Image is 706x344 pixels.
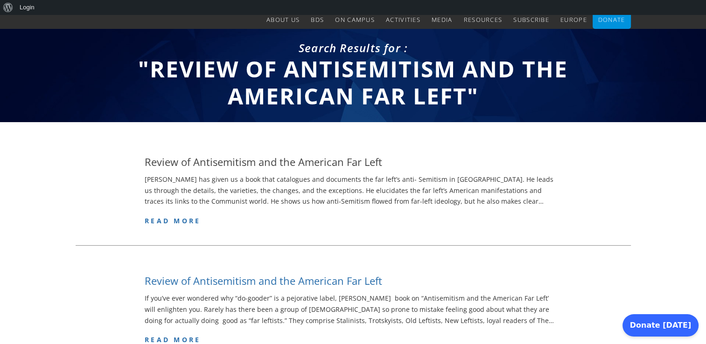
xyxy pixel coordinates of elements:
span: BDS [311,15,324,24]
a: Subscribe [513,10,549,29]
div: Search Results for : [76,40,631,56]
p: If you’ve ever wondered why “do-gooder” is a pejorative label, [PERSON_NAME] book on “Antisemitis... [145,293,561,326]
a: BDS [311,10,324,29]
a: Donate [598,10,625,29]
a: Activities [386,10,420,29]
span: Europe [560,15,587,24]
span: Donate [598,15,625,24]
span: "Review of Antisemitism and the American Far Left" [138,54,568,111]
a: read more [145,216,201,225]
span: Media [432,15,453,24]
h4: Review of Antisemitism and the American Far Left [145,274,382,288]
h4: Review of Antisemitism and the American Far Left [145,155,382,169]
span: About Us [266,15,300,24]
a: Media [432,10,453,29]
a: Resources [463,10,502,29]
a: Europe [560,10,587,29]
p: [PERSON_NAME] has given us a book that catalogues and documents the far left’s anti- Semitism in ... [145,174,561,207]
span: On Campus [335,15,375,24]
a: About Us [266,10,300,29]
span: Resources [463,15,502,24]
a: read more [145,335,201,344]
span: Subscribe [513,15,549,24]
a: On Campus [335,10,375,29]
span: Activities [386,15,420,24]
